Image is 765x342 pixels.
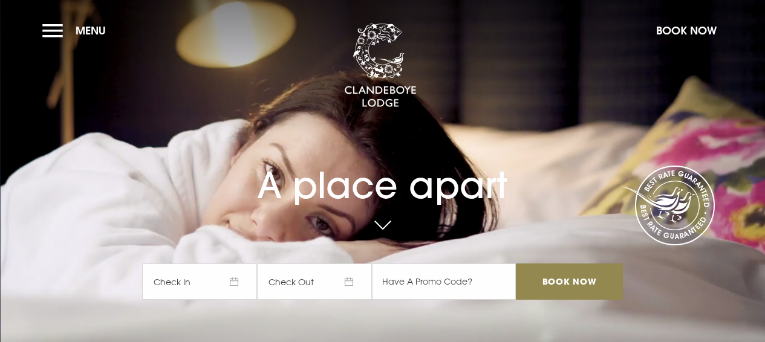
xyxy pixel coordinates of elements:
[257,263,372,300] span: Check Out
[372,263,516,300] input: Have A Promo Code?
[42,18,112,44] button: Menu
[516,263,622,300] input: Book Now
[76,24,106,37] span: Menu
[142,263,257,300] span: Check In
[142,143,622,207] h1: A place apart
[650,18,723,44] button: Book Now
[344,24,417,108] img: Clandeboye Lodge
